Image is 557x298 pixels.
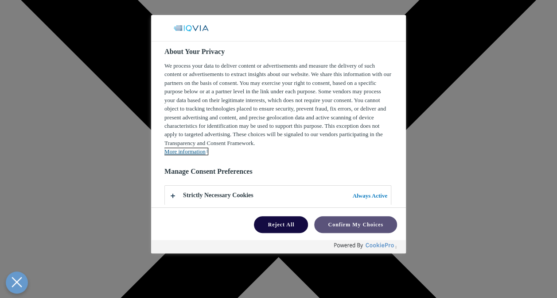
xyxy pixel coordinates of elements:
[6,271,28,294] button: Close Preferences
[314,216,397,233] button: Confirm My Choices
[164,46,391,57] h2: About Your Privacy
[164,167,391,181] h3: Manage Consent Preferences
[334,242,401,253] a: Powered by OneTrust Opens in a new Tab
[164,61,391,156] div: We process your data to deliver content or advertisements and measure the delivery of such conten...
[334,242,394,249] img: Powered by OneTrust Opens in a new Tab
[151,15,406,253] div: About Your Privacy
[164,19,218,37] div: Company Logo
[151,15,406,253] div: Preference center
[168,19,214,37] img: Company Logo
[164,148,208,155] a: More information about your privacy, opens in a new tab
[254,216,308,233] button: Reject All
